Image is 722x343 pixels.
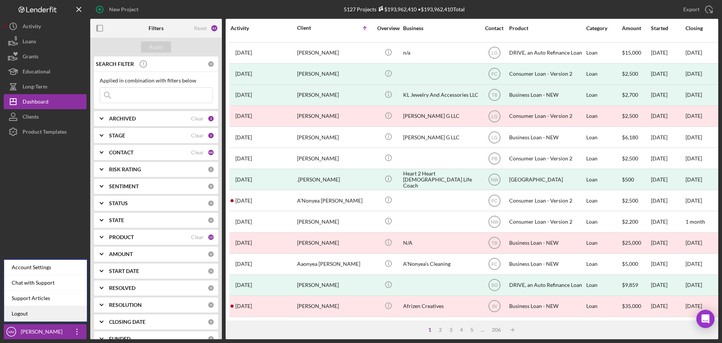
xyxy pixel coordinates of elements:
[491,114,497,119] text: LG
[235,282,252,288] time: 2022-11-17 22:39
[109,336,130,342] b: FUNDED
[4,79,86,94] a: Long-Term
[297,106,372,126] div: [PERSON_NAME]
[297,191,372,210] div: A’Nonyea [PERSON_NAME]
[208,251,214,258] div: 0
[651,317,685,337] div: [DATE]
[509,296,584,316] div: Business Loan - NEW
[208,115,214,122] div: 2
[446,327,456,333] div: 3
[297,317,372,337] div: [PERSON_NAME]
[4,260,87,275] div: Account Settings
[622,296,650,316] div: $35,000
[622,233,650,253] div: $25,000
[235,240,252,246] time: 2024-03-19 04:58
[297,127,372,147] div: [PERSON_NAME]
[96,61,134,67] b: SEARCH FILTER
[23,79,47,96] div: Long-Term
[586,64,621,84] div: Loan
[686,261,702,267] time: [DATE]
[586,317,621,337] div: Loan
[676,2,718,17] button: Export
[297,64,372,84] div: [PERSON_NAME]
[651,296,685,316] div: [DATE]
[4,124,86,139] a: Product Templates
[509,43,584,63] div: DRIVE, an Auto Refinance Loan
[211,24,218,32] div: 63
[208,149,214,156] div: 44
[109,217,124,223] b: STATE
[235,113,252,119] time: 2025-02-18 20:21
[491,262,498,267] text: FC
[492,304,497,309] text: IN
[231,25,296,31] div: Activity
[109,285,135,291] b: RESOLVED
[403,85,478,105] div: KL Jewelry And Accessories LLC
[23,109,39,126] div: Clients
[651,64,685,84] div: [DATE]
[509,64,584,84] div: Consumer Loan - Version 2
[686,282,702,288] div: [DATE]
[100,78,212,84] div: Applied in combination with filters below
[235,261,252,267] time: 2024-07-13 15:23
[509,127,584,147] div: Business Loan - NEW
[622,25,650,31] div: Amount
[683,2,699,17] div: Export
[477,327,488,333] div: ...
[4,19,86,34] button: Activity
[109,234,134,240] b: PRODUCT
[4,34,86,49] button: Loans
[491,220,499,225] text: NW
[586,25,621,31] div: Category
[491,50,497,56] text: LG
[208,132,214,139] div: 5
[109,166,141,172] b: RISK RATING
[509,169,584,189] div: [GEOGRAPHIC_DATA]
[191,149,204,155] div: Clear
[4,49,86,64] button: Grants
[586,233,621,253] div: Loan
[403,233,478,253] div: N/A
[651,25,685,31] div: Started
[403,317,478,337] div: none
[403,169,478,189] div: Heart 2 Heart [DEMOGRAPHIC_DATA] Life Coach
[23,49,38,66] div: Grants
[4,275,87,291] div: Chat with Support
[509,317,584,337] div: Consumer Loan - Version 2
[509,212,584,232] div: Consumer Loan - Version 2
[4,306,87,322] a: Logout
[141,41,171,53] button: Apply
[235,303,252,309] time: 2025-08-13 21:25
[297,148,372,168] div: [PERSON_NAME]
[208,61,214,67] div: 0
[586,191,621,210] div: Loan
[491,283,498,288] text: SO
[403,127,478,147] div: [PERSON_NAME] G LLC
[297,169,372,189] div: .[PERSON_NAME]
[109,183,139,189] b: SENTIMENT
[109,133,125,139] b: STAGE
[208,183,214,190] div: 0
[4,291,87,306] a: Support Articles
[235,198,252,204] time: 2024-06-14 02:22
[403,106,478,126] div: [PERSON_NAME] G LLC
[491,93,497,98] text: TB
[109,268,139,274] b: START DATE
[651,169,685,189] div: [DATE]
[586,127,621,147] div: Loan
[23,94,49,111] div: Dashboard
[23,34,36,51] div: Loans
[686,92,702,98] div: [DATE]
[376,6,417,12] div: $193,962,410
[509,191,584,210] div: Consumer Loan - Version 2
[686,49,702,56] time: [DATE]
[23,124,67,141] div: Product Templates
[208,268,214,274] div: 0
[4,64,86,79] button: Educational
[109,149,133,155] b: CONTACT
[297,212,372,232] div: [PERSON_NAME]
[4,109,86,124] button: Clients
